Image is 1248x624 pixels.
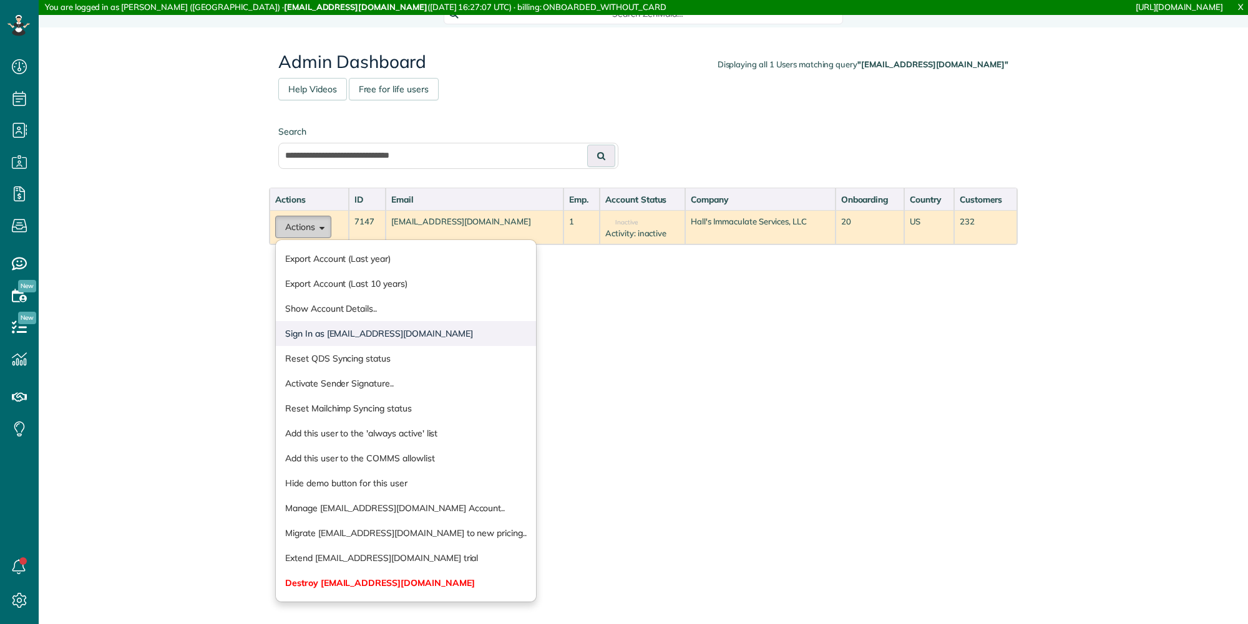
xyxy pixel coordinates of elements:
div: Country [910,193,948,206]
div: Activity: inactive [605,228,680,239]
label: Search [278,125,618,138]
div: Emp. [569,193,594,206]
a: Export Account (Last 10 years) [276,271,536,296]
strong: "[EMAIL_ADDRESS][DOMAIN_NAME]" [857,59,1008,69]
span: New [18,312,36,324]
div: Displaying all 1 Users matching query [718,59,1008,70]
a: Show Account Details.. [276,296,536,321]
strong: [EMAIL_ADDRESS][DOMAIN_NAME] [284,2,427,12]
a: Extend [EMAIL_ADDRESS][DOMAIN_NAME] trial [276,545,536,570]
td: US [904,210,954,244]
a: Activate Sender Signature.. [276,371,536,396]
a: Help Videos [278,78,347,100]
span: New [18,280,36,292]
button: Actions [275,216,331,238]
div: Account Status [605,193,680,206]
span: Inactive [605,219,638,226]
td: [EMAIL_ADDRESS][DOMAIN_NAME] [386,210,563,244]
div: Company [691,193,829,206]
a: Add this user to the COMMS allowlist [276,446,536,471]
h2: Admin Dashboard [278,52,1008,72]
div: ID [354,193,380,206]
a: Add this user to the 'always active' list [276,421,536,446]
td: 1 [563,210,600,244]
a: Free for life users [349,78,439,100]
div: Customers [960,193,1012,206]
a: Manage [EMAIL_ADDRESS][DOMAIN_NAME] Account.. [276,496,536,521]
div: Onboarding [841,193,899,206]
a: Hide demo button for this user [276,471,536,496]
a: [URL][DOMAIN_NAME] [1136,2,1223,12]
td: Hall's Immaculate Services, LLC [685,210,835,244]
td: 7147 [349,210,386,244]
a: Sign In as [EMAIL_ADDRESS][DOMAIN_NAME] [276,321,536,346]
a: Reset QDS Syncing status [276,346,536,371]
div: Email [391,193,558,206]
a: Reset Mailchimp Syncing status [276,396,536,421]
div: Actions [275,193,343,206]
a: Destroy [EMAIL_ADDRESS][DOMAIN_NAME] [276,570,536,595]
a: Export Account (Last year) [276,246,536,271]
td: 232 [954,210,1017,244]
td: 20 [836,210,904,244]
a: Migrate [EMAIL_ADDRESS][DOMAIN_NAME] to new pricing.. [276,521,536,545]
